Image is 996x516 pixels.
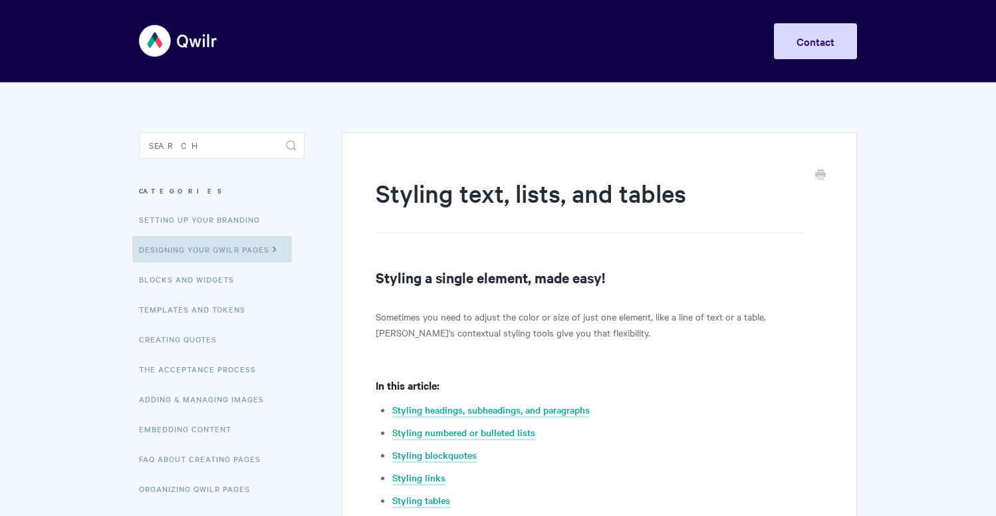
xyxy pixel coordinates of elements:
a: Styling headings, subheadings, and paragraphs [392,403,590,418]
a: FAQ About Creating Pages [139,446,271,472]
a: Blocks and Widgets [139,266,244,293]
a: Adding & Managing Images [139,386,274,412]
a: Organizing Qwilr Pages [139,475,260,502]
a: Styling links [392,471,445,485]
a: Designing Your Qwilr Pages [132,236,292,263]
a: The Acceptance Process [139,356,266,382]
a: Creating Quotes [139,326,227,352]
p: Sometimes you need to adjust the color or size of just one element, like a line of text or a tabl... [376,309,823,340]
input: Search [139,132,305,159]
a: Embedding Content [139,416,241,442]
img: Qwilr Help Center [139,16,218,66]
h1: Styling text, lists, and tables [376,176,803,233]
h3: Categories [139,179,305,203]
a: Styling tables [392,493,450,508]
a: Setting up your Branding [139,206,270,233]
h2: Styling a single element, made easy! [376,267,823,288]
a: Styling blockquotes [392,448,477,463]
a: Styling numbered or bulleted lists [392,426,535,440]
a: Contact [774,23,857,59]
a: Print this Article [815,168,826,183]
a: Templates and Tokens [139,296,255,322]
strong: In this article: [376,378,439,392]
